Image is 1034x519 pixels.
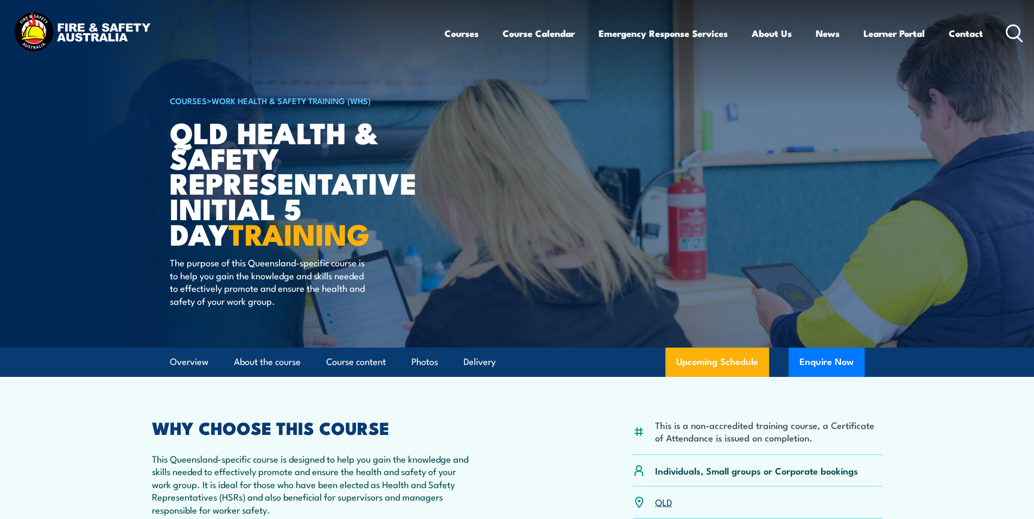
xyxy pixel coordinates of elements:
[464,348,496,376] a: Delivery
[170,256,368,307] p: The purpose of this Queensland-specific course is to help you gain the knowledge and skills neede...
[789,348,865,377] button: Enquire Now
[655,464,858,477] p: Individuals, Small groups or Corporate bookings
[411,348,438,376] a: Photos
[212,94,371,106] a: Work Health & Safety Training (WHS)
[152,420,469,435] h2: WHY CHOOSE THIS COURSE
[655,419,883,444] li: This is a non-accredited training course, a Certificate of Attendance is issued on completion.
[229,210,370,255] strong: TRAINING
[170,348,208,376] a: Overview
[655,495,672,508] a: QLD
[170,94,207,106] a: COURSES
[816,19,840,48] a: News
[445,19,479,48] a: Courses
[752,19,792,48] a: About Us
[503,19,575,48] a: Course Calendar
[864,19,925,48] a: Learner Portal
[599,19,728,48] a: Emergency Response Services
[170,94,438,107] h6: >
[170,119,438,246] h1: QLD Health & Safety Representative Initial 5 Day
[326,348,386,376] a: Course content
[234,348,301,376] a: About the course
[152,452,469,516] p: This Queensland-specific course is designed to help you gain the knowledge and skills needed to e...
[665,348,769,377] a: Upcoming Schedule
[949,19,983,48] a: Contact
